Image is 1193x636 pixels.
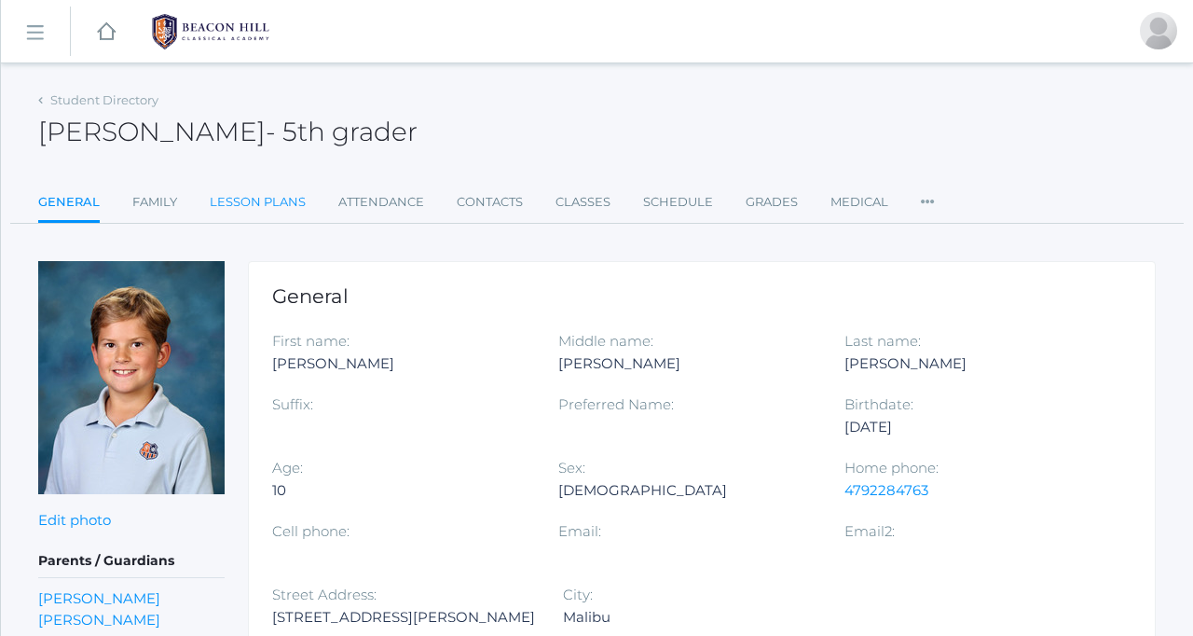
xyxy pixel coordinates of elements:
[272,522,350,540] label: Cell phone:
[338,184,424,221] a: Attendance
[272,479,530,502] div: 10
[457,184,523,221] a: Contacts
[558,353,816,375] div: [PERSON_NAME]
[1140,12,1177,49] div: Jessica Hooten Wilson
[830,184,888,221] a: Medical
[563,606,821,629] div: Malibu
[141,8,281,55] img: BHCALogos-05-308ed15e86a5a0abce9b8dd61676a3503ac9727e845dece92d48e8588c001991.png
[38,118,418,146] h2: [PERSON_NAME]
[558,459,585,477] label: Sex:
[844,395,913,413] label: Birthdate:
[132,184,177,221] a: Family
[38,609,160,630] a: [PERSON_NAME]
[844,353,1103,375] div: [PERSON_NAME]
[38,546,225,577] h5: Parents / Guardians
[746,184,798,221] a: Grades
[844,459,939,477] label: Home phone:
[266,116,418,147] span: - 5th grader
[50,92,158,107] a: Student Directory
[272,353,530,375] div: [PERSON_NAME]
[38,588,160,609] a: [PERSON_NAME]
[555,184,610,221] a: Classes
[38,511,111,529] a: Edit photo
[844,416,1103,438] div: [DATE]
[844,522,895,540] label: Email2:
[38,184,100,224] a: General
[210,184,306,221] a: Lesson Plans
[844,332,921,350] label: Last name:
[272,586,377,603] label: Street Address:
[643,184,713,221] a: Schedule
[272,395,313,413] label: Suffix:
[272,459,303,477] label: Age:
[272,606,535,629] div: [STREET_ADDRESS][PERSON_NAME]
[563,586,593,603] label: City:
[558,395,674,413] label: Preferred Name:
[272,285,1131,307] h1: General
[558,332,653,350] label: Middle name:
[558,479,816,502] div: [DEMOGRAPHIC_DATA]
[844,481,928,499] a: 4792284763
[272,332,350,350] label: First name:
[38,261,225,494] img: Zade Wilson
[558,522,601,540] label: Email:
